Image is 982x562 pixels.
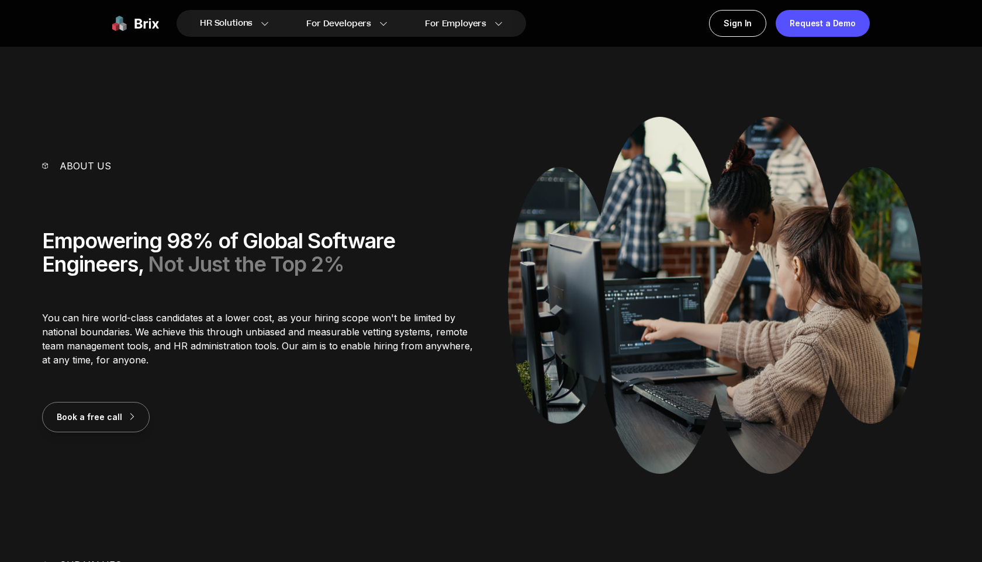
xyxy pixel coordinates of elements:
p: You can hire world-class candidates at a lower cost, as your hiring scope won't be limited by nat... [42,311,475,367]
span: For Developers [306,18,371,30]
img: vector [42,162,48,169]
p: About us [60,159,111,173]
div: Empowering 98% of Global Software Engineers, [42,229,475,276]
a: Sign In [709,10,766,37]
span: Not Just the Top 2% [148,251,344,277]
img: About Us [508,117,923,474]
span: HR Solutions [200,14,253,33]
a: Request a Demo [776,10,870,37]
span: For Employers [425,18,486,30]
button: Book a free call [42,402,150,432]
a: Book a free call [42,411,150,422]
